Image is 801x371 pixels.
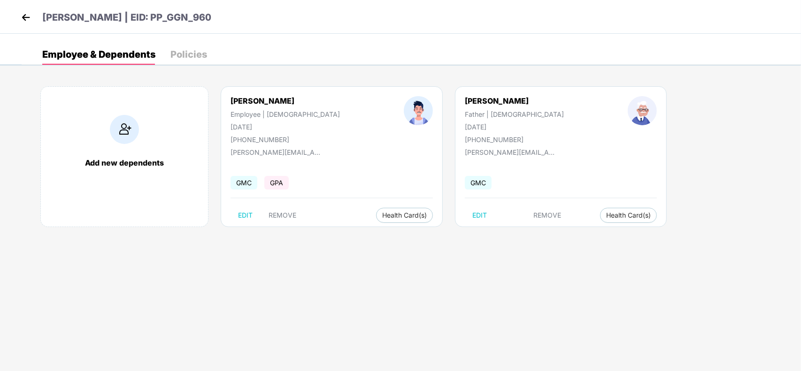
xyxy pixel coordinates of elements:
[231,96,340,106] div: [PERSON_NAME]
[382,213,427,218] span: Health Card(s)
[465,136,564,144] div: [PHONE_NUMBER]
[231,136,340,144] div: [PHONE_NUMBER]
[526,208,569,223] button: REMOVE
[606,213,651,218] span: Health Card(s)
[269,212,296,219] span: REMOVE
[600,208,657,223] button: Health Card(s)
[465,110,564,118] div: Father | [DEMOGRAPHIC_DATA]
[628,96,657,125] img: profileImage
[231,208,260,223] button: EDIT
[465,123,564,131] div: [DATE]
[231,110,340,118] div: Employee | [DEMOGRAPHIC_DATA]
[231,148,324,156] div: [PERSON_NAME][EMAIL_ADDRESS][DOMAIN_NAME]
[231,123,340,131] div: [DATE]
[404,96,433,125] img: profileImage
[50,158,199,167] div: Add new dependents
[465,148,559,156] div: [PERSON_NAME][EMAIL_ADDRESS][DOMAIN_NAME]
[42,50,155,59] div: Employee & Dependents
[170,50,207,59] div: Policies
[110,115,139,144] img: addIcon
[231,176,257,189] span: GMC
[376,208,433,223] button: Health Card(s)
[238,212,253,219] span: EDIT
[264,176,289,189] span: GPA
[19,10,33,24] img: back
[465,176,492,189] span: GMC
[261,208,304,223] button: REMOVE
[42,10,211,25] p: [PERSON_NAME] | EID: PP_GGN_960
[465,208,494,223] button: EDIT
[533,212,561,219] span: REMOVE
[472,212,487,219] span: EDIT
[465,96,564,106] div: [PERSON_NAME]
